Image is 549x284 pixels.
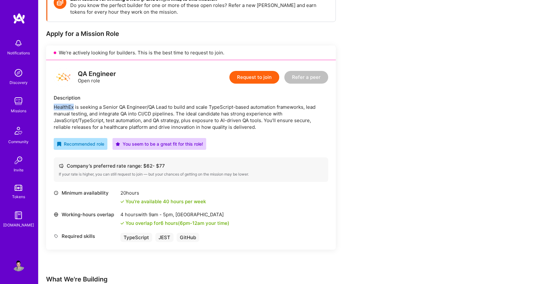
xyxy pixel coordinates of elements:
div: Missions [11,107,26,114]
img: discovery [12,66,25,79]
i: icon Check [120,221,124,225]
i: icon Clock [54,190,58,195]
img: tokens [15,185,22,191]
button: Refer a peer [284,71,328,84]
img: Community [11,123,26,138]
div: TypeScript [120,233,152,242]
span: 6pm - 12am [180,220,204,226]
div: Company’s preferred rate range: $ 62 - $ 77 [59,163,323,169]
div: Invite [14,167,24,173]
div: [DOMAIN_NAME] [3,222,34,228]
div: Notifications [7,50,30,56]
div: If your rate is higher, you can still request to join — but your chances of getting on the missio... [59,172,323,177]
a: User Avatar [10,259,26,271]
div: 20 hours [120,190,206,196]
img: logo [13,13,25,24]
img: guide book [12,209,25,222]
div: You overlap for 6 hours ( your time) [125,220,229,226]
div: What We're Building [46,275,427,283]
img: Invite [12,154,25,167]
img: teamwork [12,95,25,107]
div: GitHub [177,233,199,242]
img: bell [12,37,25,50]
button: Request to join [229,71,279,84]
i: icon PurpleStar [116,142,120,146]
i: icon Cash [59,163,64,168]
div: Minimum availability [54,190,117,196]
div: Description [54,94,328,101]
div: QA Engineer [78,71,116,77]
i: icon Tag [54,234,58,239]
div: Recommended role [57,141,104,147]
div: Apply for a Mission Role [46,30,336,38]
i: icon Check [120,200,124,204]
div: HealthEx is seeking a Senior QA Engineer/QA Lead to build and scale TypeScript-based automation f... [54,104,328,130]
div: You're available 40 hours per week [120,198,206,205]
span: 9am - 5pm , [147,211,175,218]
p: Do you know the perfect builder for one or more of these open roles? Refer a new [PERSON_NAME] an... [70,2,329,15]
div: 4 hours with [GEOGRAPHIC_DATA] [120,211,229,218]
div: JEST [155,233,173,242]
div: Required skills [54,233,117,239]
div: You seem to be a great fit for this role! [116,141,203,147]
div: Community [8,138,29,145]
div: We’re actively looking for builders. This is the best time to request to join. [46,45,336,60]
i: icon RecommendedBadge [57,142,61,146]
i: icon World [54,212,58,217]
img: User Avatar [12,259,25,271]
div: Tokens [12,193,25,200]
div: Working-hours overlap [54,211,117,218]
div: Open role [78,71,116,84]
img: logo [54,68,73,87]
div: Discovery [10,79,28,86]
